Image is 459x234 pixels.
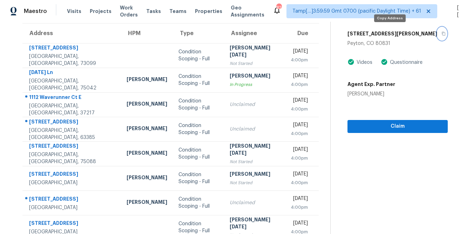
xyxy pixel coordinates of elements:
div: Not Started [230,60,279,67]
th: Type [173,24,224,43]
div: 4:00pm [291,179,308,186]
div: Condition Scoping - Full [178,171,218,185]
div: [DATE] [291,195,308,204]
div: [PERSON_NAME] [230,72,279,81]
div: [DATE] [291,146,308,155]
div: 4:00pm [291,81,308,88]
div: 4:00pm [291,155,308,162]
img: Artifact Present Icon [347,58,355,66]
div: Unclaimed [230,199,279,206]
div: [PERSON_NAME][DATE] [230,44,279,60]
span: Teams [169,8,187,15]
span: Projects [90,8,112,15]
div: [GEOGRAPHIC_DATA], [GEOGRAPHIC_DATA], 37217 [29,102,115,116]
div: [STREET_ADDRESS] [29,44,115,53]
div: [GEOGRAPHIC_DATA] [29,179,115,186]
div: [STREET_ADDRESS] [29,171,115,179]
div: [STREET_ADDRESS] [29,142,115,151]
button: Claim [347,120,448,133]
div: [DATE] [291,121,308,130]
span: Tamp[…]3:59:59 Gmt 0700 (pacific Daylight Time) + 61 [292,8,421,15]
div: 829 [276,4,281,11]
span: Claim [353,122,442,131]
span: Tasks [146,9,161,14]
div: [PERSON_NAME] [127,76,167,85]
div: [GEOGRAPHIC_DATA], [GEOGRAPHIC_DATA], 75088 [29,151,115,165]
div: Condition Scoping - Full [178,73,218,87]
th: Due [285,24,319,43]
div: [DATE] [291,171,308,179]
div: [DATE] [291,220,308,228]
div: [PERSON_NAME] [127,174,167,183]
h5: Agent Exp. Partner [347,81,395,88]
div: [DATE] [291,48,308,56]
th: HPM [121,24,173,43]
div: In Progress [230,81,279,88]
div: Peyton, CO 80831 [347,40,448,47]
span: Maestro [24,8,47,15]
div: [PERSON_NAME] [127,100,167,109]
div: Not Started [230,179,279,186]
div: Unclaimed [230,101,279,108]
div: Condition Scoping - Full [178,196,218,210]
div: [GEOGRAPHIC_DATA], [GEOGRAPHIC_DATA], 63385 [29,127,115,141]
img: Artifact Present Icon [381,58,388,66]
div: Condition Scoping - Full [178,122,218,136]
div: [DATE] [291,97,308,106]
div: [PERSON_NAME][DATE] [230,216,279,232]
div: Condition Scoping - Full [178,98,218,112]
span: Work Orders [120,4,138,18]
div: [STREET_ADDRESS] [29,195,115,204]
div: Questionnaire [388,59,423,66]
div: [PERSON_NAME] [347,91,395,98]
div: Condition Scoping - Full [178,147,218,161]
div: [PERSON_NAME] [230,171,279,179]
div: [GEOGRAPHIC_DATA], [GEOGRAPHIC_DATA], 73099 [29,53,115,67]
span: Properties [195,8,222,15]
div: [PERSON_NAME][DATE] [230,142,279,158]
th: Address [22,24,121,43]
div: Videos [355,59,372,66]
h5: [STREET_ADDRESS][PERSON_NAME] [347,30,437,37]
div: [PERSON_NAME] [127,125,167,134]
div: [STREET_ADDRESS] [29,118,115,127]
div: 4:00pm [291,204,308,211]
div: [PERSON_NAME] [127,199,167,207]
div: Not Started [230,158,279,165]
span: Visits [67,8,81,15]
div: [DATE] [291,72,308,81]
div: [DATE] Ln [29,69,115,78]
span: Geo Assignments [231,4,264,18]
div: [GEOGRAPHIC_DATA] [29,204,115,211]
div: 1112 Waverunner Ct E [29,94,115,102]
div: 4:00pm [291,56,308,63]
div: Unclaimed [230,126,279,133]
div: 4:00pm [291,130,308,137]
th: Assignee [224,24,285,43]
div: Condition Scoping - Full [178,48,218,62]
div: [STREET_ADDRESS] [29,220,115,228]
div: 4:00pm [291,106,308,113]
div: [GEOGRAPHIC_DATA], [GEOGRAPHIC_DATA], 75042 [29,78,115,92]
div: [PERSON_NAME] [127,149,167,158]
